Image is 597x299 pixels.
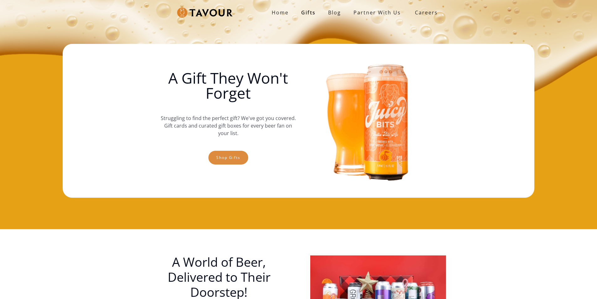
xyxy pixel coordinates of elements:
a: Blog [322,6,347,19]
h1: A Gift They Won't Forget [160,71,296,101]
a: Gifts [295,6,322,19]
a: Careers [407,4,443,21]
a: partner with us [347,6,407,19]
strong: Careers [415,6,438,19]
strong: Home [272,9,289,16]
a: Home [265,6,295,19]
a: Shop gifts [208,151,248,165]
p: Struggling to find the perfect gift? We've got you covered. Gift cards and curated gift boxes for... [160,108,296,143]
